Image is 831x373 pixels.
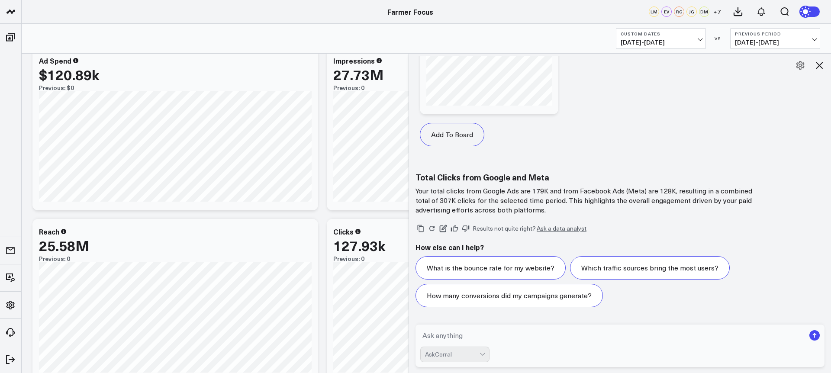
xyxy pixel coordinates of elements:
[713,9,721,15] span: + 7
[699,6,709,17] div: DM
[415,242,825,252] h2: How else can I help?
[730,28,820,49] button: Previous Period[DATE]-[DATE]
[415,186,762,215] p: Your total clicks from Google Ads are 179K and from Facebook Ads (Meta) are 128K, resulting in a ...
[649,6,659,17] div: LM
[621,39,701,46] span: [DATE] - [DATE]
[735,39,815,46] span: [DATE] - [DATE]
[415,256,566,280] button: What is the bounce rate for my website?
[537,225,586,232] a: Ask a data analyst
[674,6,684,17] div: RG
[39,56,71,65] div: Ad Spend
[39,255,312,262] div: Previous: 0
[333,238,385,253] div: 127.93k
[570,256,730,280] button: Which traffic sources bring the most users?
[39,84,312,91] div: Previous: $0
[333,227,354,236] div: Clicks
[735,31,815,36] b: Previous Period
[710,36,726,41] div: VS
[686,6,697,17] div: JG
[415,172,762,182] h3: Total Clicks from Google and Meta
[333,84,606,91] div: Previous: 0
[473,224,536,232] span: Results not quite right?
[333,255,606,262] div: Previous: 0
[387,7,433,16] a: Farmer Focus
[616,28,706,49] button: Custom Dates[DATE]-[DATE]
[415,223,426,234] button: Copy
[712,6,722,17] button: +7
[39,227,59,236] div: Reach
[621,31,701,36] b: Custom Dates
[661,6,672,17] div: EV
[333,67,383,82] div: 27.73M
[333,56,375,65] div: Impressions
[39,238,89,253] div: 25.58M
[39,67,99,82] div: $120.89k
[420,123,484,146] button: Add To Board
[425,351,480,358] div: AskCorral
[415,284,603,307] button: How many conversions did my campaigns generate?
